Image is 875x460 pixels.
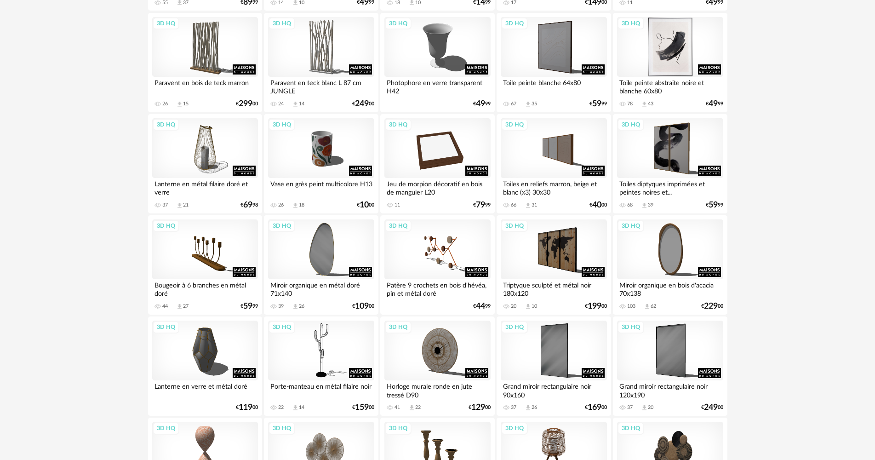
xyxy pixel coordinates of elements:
span: 49 [709,101,718,107]
div: Photophore en verre transparent H42 [384,77,490,95]
div: 39 [278,303,284,310]
span: 49 [476,101,485,107]
div: 103 [627,303,635,310]
div: Lanterne en métal filaire doré et verre [152,178,258,196]
div: Grand miroir rectangulaire noir 90x160 [501,380,606,399]
span: 40 [592,202,601,208]
span: 159 [355,404,369,411]
div: Toile peinte blanche 64x80 [501,77,606,95]
div: 31 [532,202,537,208]
div: Paravent en teck blanc L 87 cm JUNGLE [268,77,374,95]
div: Triptyque sculpté et métal noir 180x120 [501,279,606,298]
a: 3D HQ Toile peinte abstraite noire et blanche 60x80 78 Download icon 43 €4999 [613,13,727,112]
div: 20 [511,303,516,310]
div: 3D HQ [269,422,295,434]
div: € 00 [701,404,723,411]
span: Download icon [525,303,532,310]
div: Miroir organique en bois d'acacia 70x138 [617,279,723,298]
a: 3D HQ Vase en grès peint multicolore H13 26 Download icon 18 €1000 [264,114,378,213]
div: € 00 [701,303,723,310]
div: 3D HQ [618,17,644,29]
div: € 00 [357,202,374,208]
a: 3D HQ Bougeoir à 6 branches en métal doré 44 Download icon 27 €5999 [148,215,262,315]
div: € 98 [240,202,258,208]
div: 14 [299,101,304,107]
span: Download icon [292,404,299,411]
a: 3D HQ Lanterne en verre et métal doré €11900 [148,316,262,416]
div: 3D HQ [501,321,528,333]
span: Download icon [641,404,648,411]
div: € 99 [589,101,607,107]
div: 22 [278,404,284,411]
a: 3D HQ Jeu de morpion décoratif en bois de manguier L20 11 €7999 [380,114,494,213]
div: € 00 [585,303,607,310]
div: 3D HQ [618,321,644,333]
div: 26 [299,303,304,310]
span: 59 [709,202,718,208]
div: Grand miroir rectangulaire noir 120x190 [617,380,723,399]
span: 249 [355,101,369,107]
span: 59 [592,101,601,107]
a: 3D HQ Grand miroir rectangulaire noir 90x160 37 Download icon 26 €16900 [497,316,611,416]
span: Download icon [641,101,648,108]
div: 3D HQ [385,321,412,333]
div: 3D HQ [501,220,528,232]
div: 3D HQ [153,220,179,232]
div: Porte-manteau en métal filaire noir [268,380,374,399]
div: 27 [183,303,189,310]
div: 44 [162,303,168,310]
div: 3D HQ [618,422,644,434]
div: € 00 [352,404,374,411]
div: € 99 [473,303,491,310]
div: € 99 [240,303,258,310]
a: 3D HQ Lanterne en métal filaire doré et verre 37 Download icon 21 €6998 [148,114,262,213]
div: 67 [511,101,516,107]
div: 41 [395,404,400,411]
div: 39 [648,202,653,208]
div: 20 [648,404,653,411]
div: Miroir organique en métal doré 71x140 [268,279,374,298]
span: Download icon [525,202,532,209]
span: 79 [476,202,485,208]
span: Download icon [176,202,183,209]
span: 10 [360,202,369,208]
div: 14 [299,404,304,411]
div: 37 [511,404,516,411]
div: 22 [415,404,421,411]
div: € 00 [469,404,491,411]
div: € 00 [236,101,258,107]
div: 3D HQ [385,220,412,232]
div: € 99 [473,101,491,107]
span: 169 [588,404,601,411]
span: Download icon [292,303,299,310]
a: 3D HQ Toile peinte blanche 64x80 67 Download icon 35 €5999 [497,13,611,112]
div: 26 [162,101,168,107]
a: 3D HQ Porte-manteau en métal filaire noir 22 Download icon 14 €15900 [264,316,378,416]
a: 3D HQ Miroir organique en bois d'acacia 70x138 103 Download icon 62 €22900 [613,215,727,315]
div: 3D HQ [153,119,179,131]
span: 249 [704,404,718,411]
div: 11 [395,202,400,208]
div: 15 [183,101,189,107]
span: Download icon [292,202,299,209]
div: 10 [532,303,537,310]
span: Download icon [292,101,299,108]
div: Jeu de morpion décoratif en bois de manguier L20 [384,178,490,196]
span: 69 [243,202,252,208]
a: 3D HQ Horloge murale ronde en jute tressé D90 41 Download icon 22 €12900 [380,316,494,416]
div: € 00 [352,101,374,107]
span: 299 [239,101,252,107]
span: Download icon [408,404,415,411]
div: 3D HQ [501,17,528,29]
span: 229 [704,303,718,310]
div: Toile peinte abstraite noire et blanche 60x80 [617,77,723,95]
div: € 00 [589,202,607,208]
div: Bougeoir à 6 branches en métal doré [152,279,258,298]
div: 26 [532,404,537,411]
a: 3D HQ Patère 9 crochets en bois d'hévéa, pin et métal doré €4499 [380,215,494,315]
div: 37 [162,202,168,208]
div: 68 [627,202,633,208]
span: Download icon [525,101,532,108]
div: 78 [627,101,633,107]
div: 3D HQ [385,119,412,131]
